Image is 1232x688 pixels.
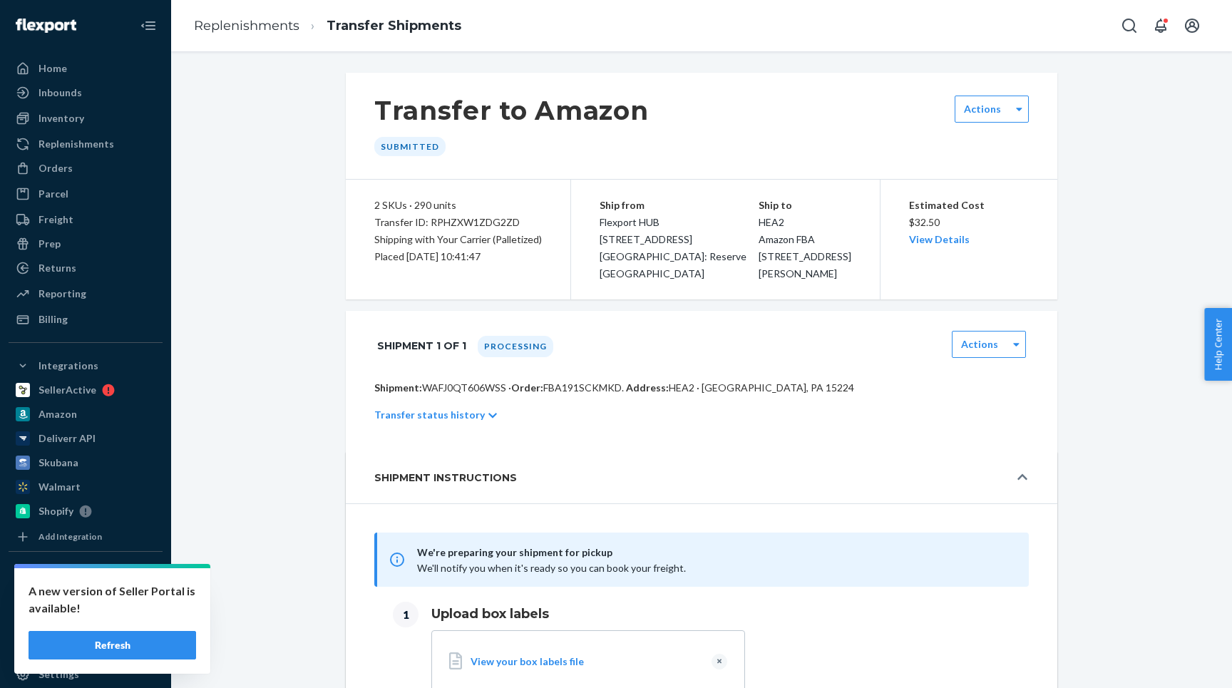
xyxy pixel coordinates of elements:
div: Skubana [38,456,78,470]
a: Walmart [9,476,163,498]
button: Open notifications [1146,11,1175,40]
button: Clear [712,654,727,669]
span: HEA2 Amazon FBA [STREET_ADDRESS][PERSON_NAME] [759,216,851,279]
button: Open Search Box [1115,11,1144,40]
button: Refresh [29,631,196,659]
span: Flexport HUB [STREET_ADDRESS][GEOGRAPHIC_DATA]: Reserve [GEOGRAPHIC_DATA] [600,216,746,279]
a: Amazon [9,403,163,426]
div: Add Integration [38,530,102,543]
a: Inventory [9,107,163,130]
h1: Shipment 1 of 1 [377,331,466,361]
a: Add Fast Tag [9,640,163,657]
label: Actions [961,337,998,351]
div: Inbounds [38,86,82,100]
p: A new version of Seller Portal is available! [29,582,196,617]
div: Integrations [38,359,98,373]
a: Shopify Fast Tags [9,612,163,635]
div: Walmart [38,480,81,494]
button: Open account menu [1178,11,1206,40]
div: Settings [38,667,79,682]
span: FBA191SCKMKD . [543,381,624,394]
iframe: Opens a widget where you can chat to one of our agents [1139,645,1218,681]
div: Billing [38,312,68,327]
p: WAFJ0QT606WSS · HEA2 · [GEOGRAPHIC_DATA], PA 15224 [374,381,1029,395]
p: Transfer status history [374,408,485,422]
span: We're preparing your shipment for pickup [417,544,1012,561]
p: Ship from [600,197,759,214]
div: Processing [478,336,553,357]
div: SellerActive [38,383,96,397]
div: $32.50 [909,197,1030,248]
div: Home [38,61,67,76]
div: Reporting [38,287,86,301]
div: Shopify [38,504,73,518]
button: Integrations [9,354,163,377]
div: Freight [38,212,73,227]
h5: Shipment Instructions [374,469,517,486]
div: Replenishments [38,137,114,151]
a: Inbounds [9,81,163,104]
a: View your box labels file [471,654,700,669]
p: Ship to [759,197,851,214]
a: Reporting [9,282,163,305]
a: Transfer Shipments [327,18,461,34]
div: Parcel [38,187,68,201]
a: Settings [9,663,163,686]
a: Prep [9,232,163,255]
img: Flexport logo [16,19,76,33]
a: Home [9,57,163,80]
div: Prep [38,237,61,251]
a: SellerActive [9,379,163,401]
a: Orders [9,157,163,180]
span: We'll notify you when it's ready so you can book your freight. [417,562,686,574]
a: Skubana [9,451,163,474]
a: Parcel [9,183,163,205]
a: Freight [9,208,163,231]
div: Amazon [38,407,77,421]
div: Returns [38,261,76,275]
button: Close Navigation [134,11,163,40]
a: Returns [9,257,163,279]
a: Replenishments [9,133,163,155]
a: Billing [9,308,163,331]
h1: Upload box labels [431,605,1029,623]
label: Actions [964,102,1001,116]
button: Help Center [1204,308,1232,381]
h1: Transfer to Amazon [374,96,649,125]
a: View Details [909,233,970,245]
button: Fast Tags [9,563,163,586]
div: Transfer ID: RPHZXW1ZDG2ZD [374,214,542,231]
div: Deliverr API [38,431,96,446]
p: Shipping with Your Carrier (Palletized) [374,231,542,248]
a: eBay Fast Tags [9,587,163,610]
span: Address: [626,381,669,394]
span: 1 [393,602,419,627]
div: Inventory [38,111,84,125]
a: Add Integration [9,528,163,545]
div: Submitted [374,137,446,156]
a: Replenishments [194,18,299,34]
span: Order: [511,381,624,394]
div: Placed [DATE] 10:41:47 [374,248,542,265]
span: Shipment: [374,381,422,394]
ol: breadcrumbs [183,5,473,47]
a: Shopify [9,500,163,523]
div: Orders [38,161,73,175]
button: Shipment Instructions [346,452,1057,503]
a: Deliverr API [9,427,163,450]
p: Estimated Cost [909,197,1030,214]
div: 2 SKUs · 290 units [374,197,542,214]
